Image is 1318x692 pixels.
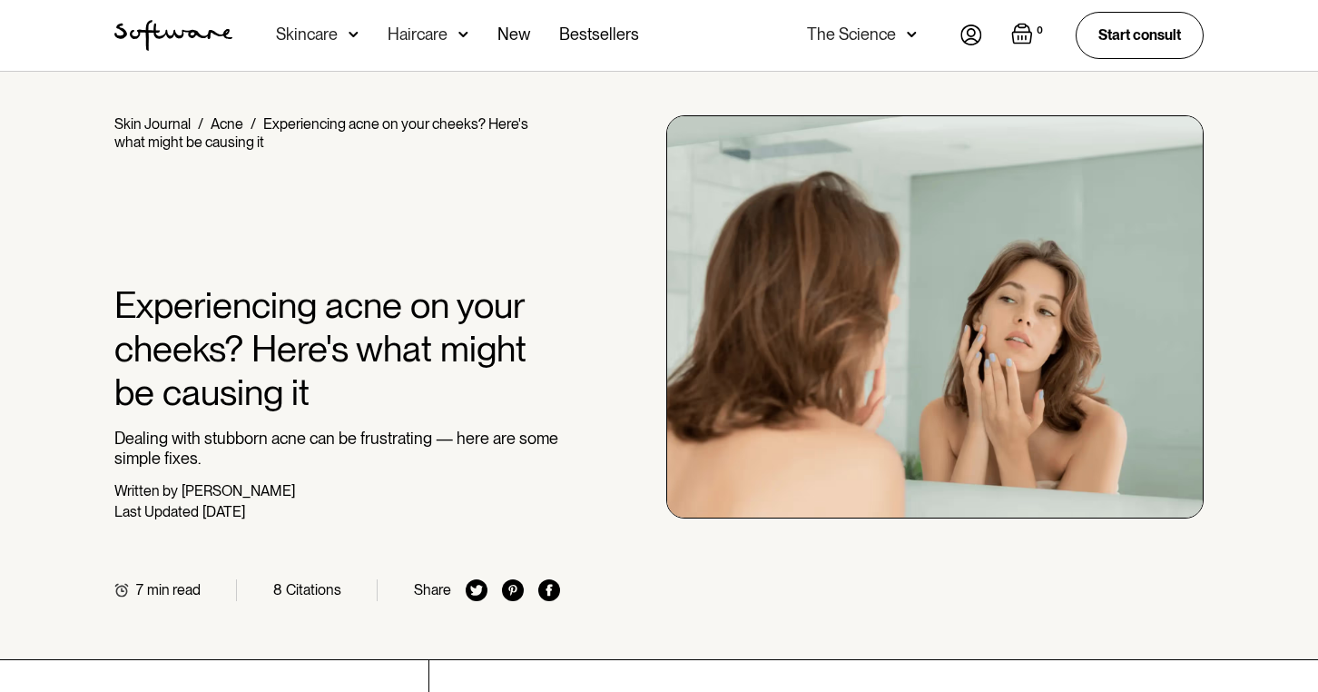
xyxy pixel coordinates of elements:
[907,25,917,44] img: arrow down
[273,581,282,598] div: 8
[251,115,256,133] div: /
[538,579,560,601] img: facebook icon
[388,25,448,44] div: Haircare
[147,581,201,598] div: min read
[114,283,560,414] h1: Experiencing acne on your cheeks? Here's what might be causing it
[1076,12,1204,58] a: Start consult
[1011,23,1047,48] a: Open empty cart
[114,115,528,151] div: Experiencing acne on your cheeks? Here's what might be causing it
[114,20,232,51] img: Software Logo
[1033,23,1047,39] div: 0
[136,581,143,598] div: 7
[349,25,359,44] img: arrow down
[276,25,338,44] div: Skincare
[466,579,487,601] img: twitter icon
[807,25,896,44] div: The Science
[114,115,191,133] a: Skin Journal
[202,503,245,520] div: [DATE]
[114,429,560,468] p: Dealing with stubborn acne can be frustrating — here are some simple fixes.
[114,503,199,520] div: Last Updated
[182,482,295,499] div: [PERSON_NAME]
[286,581,341,598] div: Citations
[114,482,178,499] div: Written by
[114,20,232,51] a: home
[502,579,524,601] img: pinterest icon
[458,25,468,44] img: arrow down
[211,115,243,133] a: Acne
[414,581,451,598] div: Share
[198,115,203,133] div: /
